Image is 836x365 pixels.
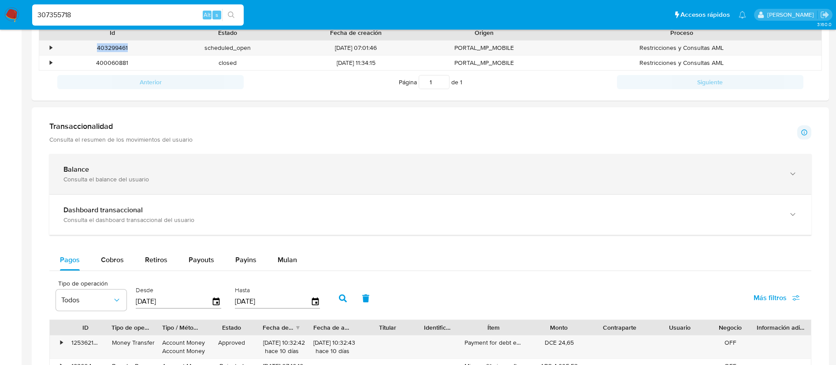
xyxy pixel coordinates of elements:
button: Siguiente [617,75,803,89]
p: micaela.pliatskas@mercadolibre.com [767,11,817,19]
div: [DATE] 07:01:46 [286,41,427,55]
span: s [216,11,218,19]
button: Anterior [57,75,244,89]
div: scheduled_open [170,41,286,55]
input: Buscar usuario o caso... [32,9,244,21]
div: Origen [433,28,536,37]
div: Restricciones y Consultas AML [542,41,821,55]
div: Estado [176,28,279,37]
a: Notificaciones [739,11,746,19]
div: • [50,44,52,52]
span: Alt [204,11,211,19]
div: Id [61,28,164,37]
div: PORTAL_MP_MOBILE [427,56,542,70]
div: Proceso [548,28,815,37]
div: PORTAL_MP_MOBILE [427,41,542,55]
div: closed [170,56,286,70]
div: [DATE] 11:34:15 [286,56,427,70]
button: search-icon [222,9,240,21]
div: Fecha de creación [292,28,420,37]
div: 403299461 [55,41,170,55]
span: Página de [399,75,462,89]
div: Restricciones y Consultas AML [542,56,821,70]
span: 1 [460,78,462,87]
div: • [50,59,52,67]
span: 3.160.0 [817,21,832,28]
a: Salir [820,10,829,19]
div: 400060881 [55,56,170,70]
span: Accesos rápidos [680,10,730,19]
